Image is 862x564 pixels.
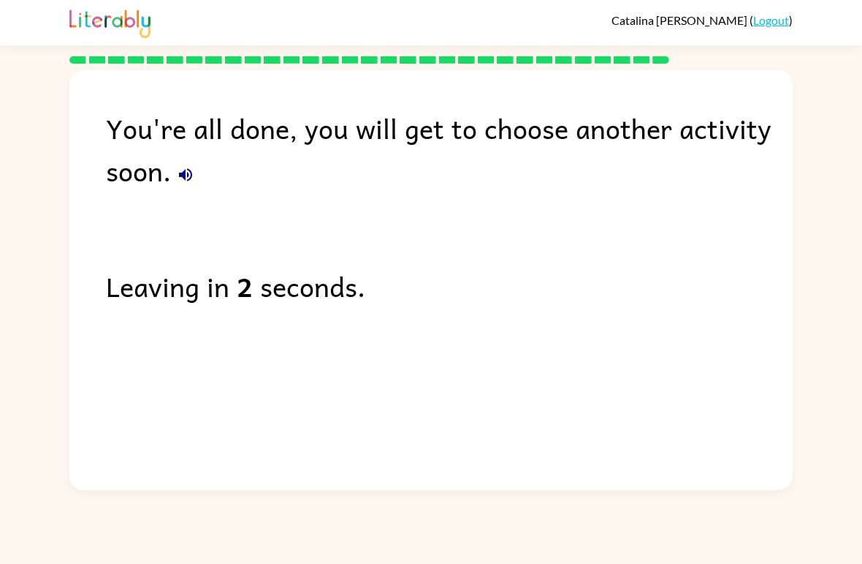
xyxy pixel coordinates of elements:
[611,13,750,27] span: Catalina [PERSON_NAME]
[106,107,793,192] div: You're all done, you will get to choose another activity soon.
[237,265,253,307] b: 2
[611,13,793,27] div: ( )
[69,6,150,38] img: Literably
[753,13,789,27] a: Logout
[106,265,793,307] div: Leaving in seconds.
